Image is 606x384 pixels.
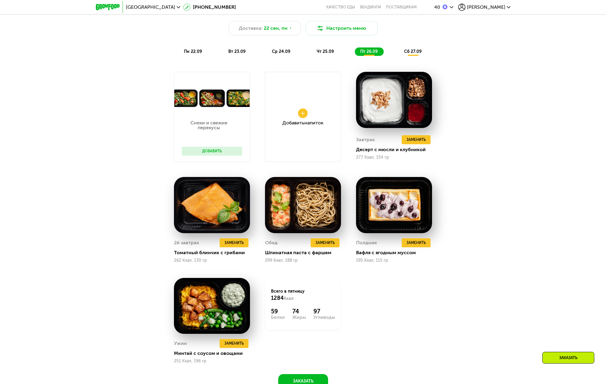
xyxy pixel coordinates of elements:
[386,5,417,10] div: поставщикам
[317,49,334,54] span: чт 25.09
[356,135,375,144] div: Завтрак
[360,5,381,10] a: Вендинги
[271,315,285,320] div: Белки
[313,315,335,320] div: Углеводы
[404,49,422,54] span: сб 27.09
[313,308,335,315] div: 97
[315,240,335,246] span: Заменить
[174,359,250,364] div: 251 Ккал, 196 гр
[356,250,437,256] div: Вафля с ягодным муссом
[126,5,175,10] span: [GEOGRAPHIC_DATA]
[360,49,378,54] span: пт 26.09
[542,352,594,364] div: Заказать
[434,5,440,10] div: 40
[184,49,202,54] span: пн 22.09
[356,147,437,153] div: Десерт с мюсли и клубникой
[228,49,245,54] span: вт 23.09
[174,350,255,356] div: Минтай с соусом и овощами
[292,308,306,315] div: 74
[220,339,248,348] button: Заменить
[174,258,250,263] div: 262 Ккал, 130 гр
[402,135,431,144] button: Заменить
[356,258,432,263] div: 195 Ккал, 115 гр
[224,240,244,246] span: Заменить
[284,296,294,301] span: Ккал
[182,147,242,156] button: Добавить
[407,240,426,246] span: Заменить
[239,25,263,32] span: Доставка:
[265,250,346,256] div: Шпинатная паста с фаршем
[306,21,378,35] button: Настроить меню
[183,4,236,11] a: [PHONE_NUMBER]
[174,238,199,247] div: 2й завтрак
[467,5,505,10] span: [PERSON_NAME]
[265,238,278,247] div: Обед
[224,340,244,346] span: Заменить
[182,120,236,130] p: Снеки и свежие перекусы
[356,238,377,247] div: Полдник
[271,295,284,301] span: 1284
[271,288,335,302] div: Всего в пятницу
[407,137,426,143] span: Заменить
[264,25,288,32] span: 22 сен, пн
[174,250,255,256] div: Томатный блинчик с грибами
[220,238,248,247] button: Заменить
[174,339,187,348] div: Ужин
[326,5,355,10] a: Качество еды
[271,308,285,315] div: 59
[356,155,432,160] div: 277 Ккал, 154 гр
[265,258,341,263] div: 299 Ккал, 188 гр
[282,120,323,125] div: Добавить
[311,238,340,247] button: Заменить
[272,49,290,54] span: ср 24.09
[292,315,306,320] div: Жиры
[304,120,323,126] span: Напиток
[402,238,431,247] button: Заменить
